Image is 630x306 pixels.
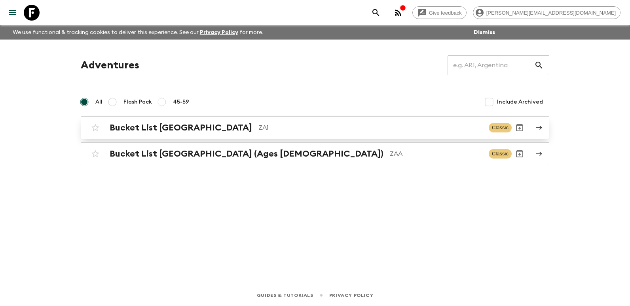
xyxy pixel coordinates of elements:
[448,54,534,76] input: e.g. AR1, Argentina
[512,120,528,136] button: Archive
[5,5,21,21] button: menu
[472,27,497,38] button: Dismiss
[173,98,189,106] span: 45-59
[368,5,384,21] button: search adventures
[200,30,238,35] a: Privacy Policy
[81,142,549,165] a: Bucket List [GEOGRAPHIC_DATA] (Ages [DEMOGRAPHIC_DATA])ZAAClassicArchive
[425,10,466,16] span: Give feedback
[110,123,252,133] h2: Bucket List [GEOGRAPHIC_DATA]
[473,6,621,19] div: [PERSON_NAME][EMAIL_ADDRESS][DOMAIN_NAME]
[95,98,102,106] span: All
[81,57,139,73] h1: Adventures
[489,123,512,132] span: Classic
[257,291,313,300] a: Guides & Tutorials
[258,123,482,132] p: ZA1
[110,149,383,159] h2: Bucket List [GEOGRAPHIC_DATA] (Ages [DEMOGRAPHIC_DATA])
[390,149,482,159] p: ZAA
[482,10,620,16] span: [PERSON_NAME][EMAIL_ADDRESS][DOMAIN_NAME]
[412,6,467,19] a: Give feedback
[497,98,543,106] span: Include Archived
[9,25,266,40] p: We use functional & tracking cookies to deliver this experience. See our for more.
[489,149,512,159] span: Classic
[329,291,373,300] a: Privacy Policy
[81,116,549,139] a: Bucket List [GEOGRAPHIC_DATA]ZA1ClassicArchive
[123,98,152,106] span: Flash Pack
[512,146,528,162] button: Archive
